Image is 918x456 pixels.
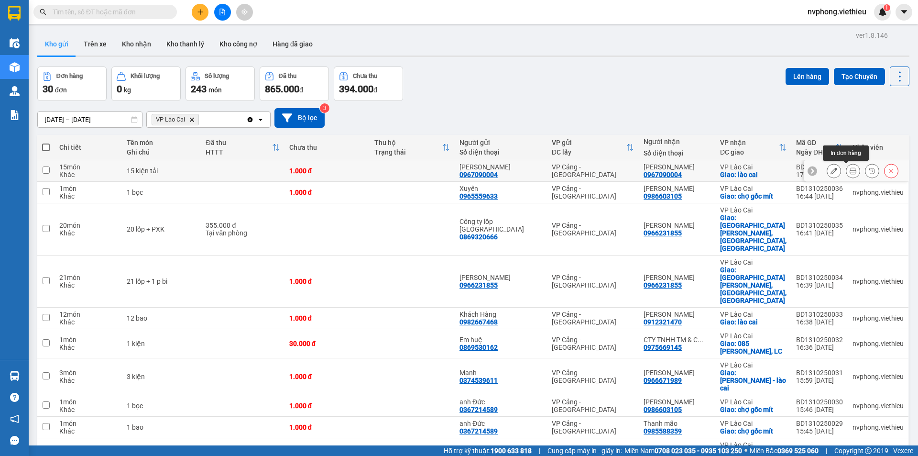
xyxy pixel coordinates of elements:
[720,311,787,318] div: VP Lào Cai
[289,278,365,285] div: 1.000 đ
[796,318,843,326] div: 16:38 [DATE]
[459,336,542,344] div: Em huệ
[201,115,202,124] input: Selected VP Lào Cai.
[459,233,498,241] div: 0869320666
[796,336,843,344] div: BD1310250032
[644,420,710,427] div: Thanh mão
[459,185,542,192] div: Xuyên
[796,185,843,192] div: BD1310250036
[720,171,787,178] div: Giao: lào cai
[127,402,197,410] div: 1 bọc
[10,110,20,120] img: solution-icon
[100,46,157,56] span: BD1310250036
[127,139,197,146] div: Tên món
[320,103,329,113] sup: 3
[59,222,117,229] div: 20 món
[197,9,204,15] span: plus
[720,148,779,156] div: ĐC giao
[459,139,542,146] div: Người gửi
[720,258,787,266] div: VP Lào Cai
[56,73,83,79] div: Đơn hàng
[374,148,442,156] div: Trạng thái
[644,185,710,192] div: Lan Tâm
[720,332,787,340] div: VP Lào Cai
[644,427,682,435] div: 0985588359
[547,135,639,160] th: Toggle SortBy
[459,427,498,435] div: 0367214589
[720,398,787,406] div: VP Lào Cai
[206,222,279,229] div: 355.000 đ
[55,60,97,75] strong: 02143888555, 0243777888
[59,427,117,435] div: Khác
[127,423,197,431] div: 1 bao
[800,6,874,18] span: nvphong.viethieu
[10,436,19,445] span: message
[159,33,212,56] button: Kho thanh lý
[552,398,634,413] div: VP Cảng - [GEOGRAPHIC_DATA]
[373,86,377,94] span: đ
[459,311,542,318] div: Khách Hàng
[10,371,20,381] img: warehouse-icon
[59,229,117,237] div: Khác
[796,192,843,200] div: 16:44 [DATE]
[206,229,279,237] div: Tại văn phòng
[796,163,843,171] div: BD1310250037
[127,340,197,347] div: 1 kiện
[644,171,682,178] div: 0967090004
[55,86,67,94] span: đơn
[265,33,320,56] button: Hàng đã giao
[236,4,253,21] button: aim
[279,73,296,79] div: Đã thu
[208,86,222,94] span: món
[59,163,117,171] div: 15 món
[856,30,888,41] div: ver 1.8.146
[374,139,442,146] div: Thu hộ
[644,406,682,413] div: 0986603105
[552,311,634,326] div: VP Cảng - [GEOGRAPHIC_DATA]
[459,281,498,289] div: 0966231855
[289,373,365,380] div: 1.000 đ
[796,139,835,146] div: Mã GD
[212,33,265,56] button: Kho công nợ
[37,33,76,56] button: Kho gửi
[796,398,843,406] div: BD1310250030
[720,185,787,192] div: VP Lào Cai
[720,163,787,171] div: VP Lào Cai
[720,406,787,413] div: Giao: chợ gốc mít
[720,361,787,369] div: VP Lào Cai
[896,4,912,21] button: caret-down
[459,377,498,384] div: 0374539611
[852,144,904,151] div: Nhân viên
[796,229,843,237] div: 16:41 [DATE]
[884,4,890,11] sup: 1
[644,311,710,318] div: Phạm Trọng Hùng
[823,145,869,161] div: In đơn hàng
[720,206,787,214] div: VP Lào Cai
[852,314,904,322] div: nvphong.viethieu
[127,167,197,175] div: 15 kiện tải
[370,135,455,160] th: Toggle SortBy
[289,423,365,431] div: 1.000 đ
[59,336,117,344] div: 1 món
[5,24,42,61] img: logo
[644,192,682,200] div: 0986603105
[59,398,117,406] div: 1 món
[852,189,904,196] div: nvphong.viethieu
[10,86,20,96] img: warehouse-icon
[76,33,114,56] button: Trên xe
[59,377,117,384] div: Khác
[459,171,498,178] div: 0967090004
[47,30,95,51] strong: PHIẾU GỬI HÀNG
[552,163,634,178] div: VP Cảng - [GEOGRAPHIC_DATA]
[715,135,791,160] th: Toggle SortBy
[552,369,634,384] div: VP Cảng - [GEOGRAPHIC_DATA]
[865,447,872,454] span: copyright
[796,420,843,427] div: BD1310250029
[127,148,197,156] div: Ghi chú
[127,373,197,380] div: 3 kiện
[459,218,542,233] div: Công ty lốp Việt Nam
[59,274,117,281] div: 21 món
[720,214,787,252] div: Giao: 014 Trần Phú, Bắc Cường, LC
[206,148,272,156] div: HTTT
[45,53,87,67] strong: TĐ chuyển phát:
